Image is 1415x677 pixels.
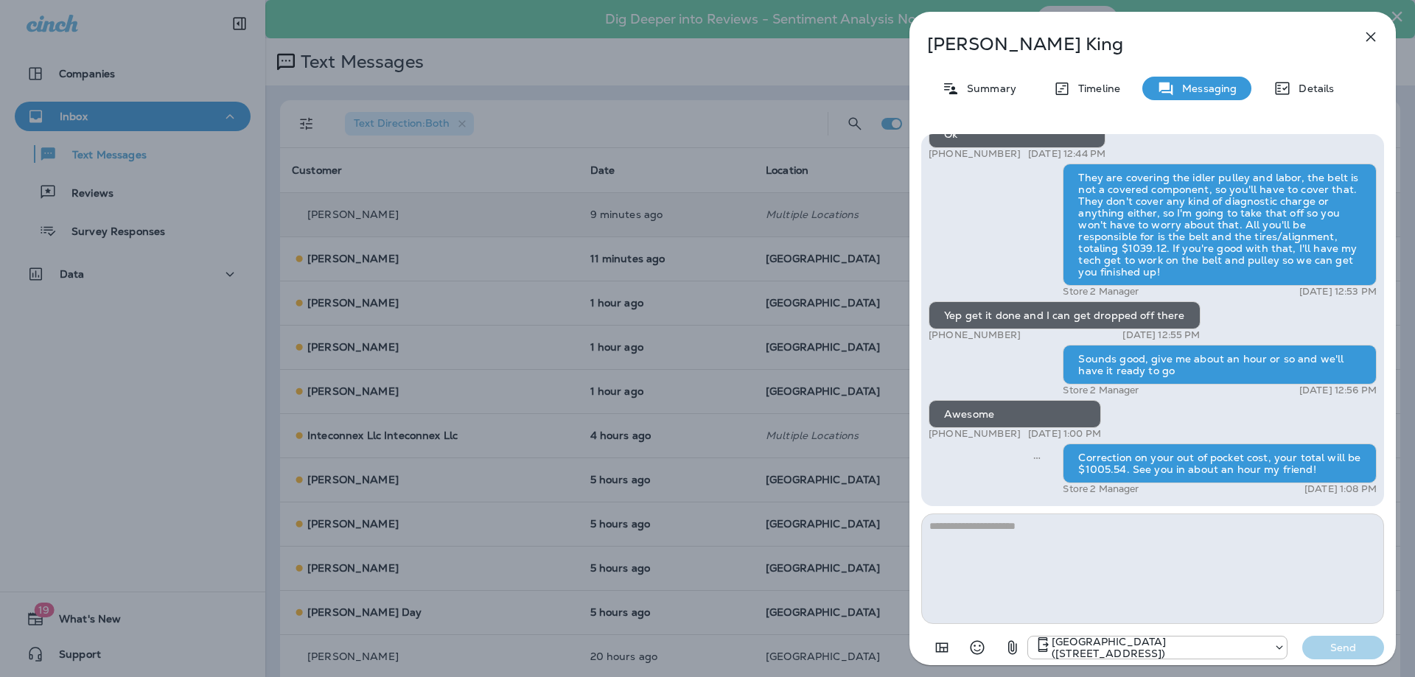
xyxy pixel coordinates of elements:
div: They are covering the idler pulley and labor, the belt is not a covered component, so you'll have... [1063,164,1377,286]
p: Timeline [1071,83,1120,94]
div: Ok [929,120,1105,148]
p: Store 2 Manager [1063,286,1139,298]
p: [PERSON_NAME] King [927,34,1330,55]
p: [DATE] 12:53 PM [1299,286,1377,298]
button: Select an emoji [962,633,992,662]
p: Summary [960,83,1016,94]
p: Messaging [1175,83,1237,94]
p: [DATE] 12:44 PM [1028,148,1105,160]
p: Store 2 Manager [1063,385,1139,396]
p: [DATE] 1:00 PM [1028,428,1101,440]
div: Sounds good, give me about an hour or so and we'll have it ready to go [1063,345,1377,385]
p: Details [1291,83,1334,94]
button: Add in a premade template [927,633,957,662]
p: [DATE] 12:55 PM [1122,329,1200,341]
div: Correction on your out of pocket cost, your total will be $1005.54. See you in about an hour my f... [1063,443,1377,483]
span: Sent [1033,450,1041,463]
div: Yep get it done and I can get dropped off there [929,301,1201,329]
p: [PHONE_NUMBER] [929,428,1021,440]
p: Store 2 Manager [1063,483,1139,495]
div: +1 (402) 571-1201 [1028,636,1287,659]
p: [DATE] 12:56 PM [1299,385,1377,396]
div: Awesome [929,400,1101,428]
p: [DATE] 1:08 PM [1304,483,1377,495]
p: [GEOGRAPHIC_DATA] ([STREET_ADDRESS]) [1052,636,1266,659]
p: [PHONE_NUMBER] [929,148,1021,160]
p: [PHONE_NUMBER] [929,329,1021,341]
